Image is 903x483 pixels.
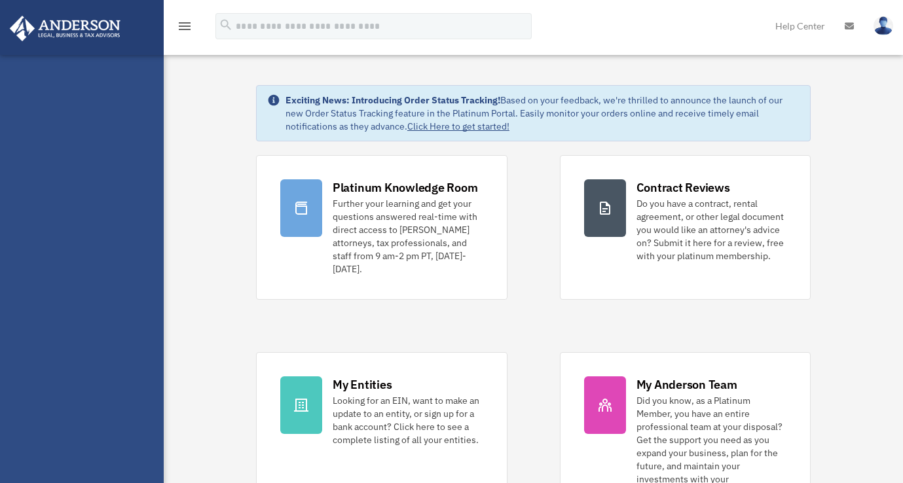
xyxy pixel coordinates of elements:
div: Looking for an EIN, want to make an update to an entity, or sign up for a bank account? Click her... [333,394,483,446]
a: menu [177,23,193,34]
a: Platinum Knowledge Room Further your learning and get your questions answered real-time with dire... [256,155,507,300]
strong: Exciting News: Introducing Order Status Tracking! [286,94,500,106]
i: search [219,18,233,32]
i: menu [177,18,193,34]
a: Click Here to get started! [407,120,509,132]
div: Based on your feedback, we're thrilled to announce the launch of our new Order Status Tracking fe... [286,94,800,133]
div: Do you have a contract, rental agreement, or other legal document you would like an attorney's ad... [636,197,787,262]
div: My Entities [333,376,392,393]
img: Anderson Advisors Platinum Portal [6,16,124,41]
div: Platinum Knowledge Room [333,179,478,196]
img: User Pic [874,16,893,35]
div: My Anderson Team [636,376,737,393]
div: Contract Reviews [636,179,730,196]
a: Contract Reviews Do you have a contract, rental agreement, or other legal document you would like... [560,155,811,300]
div: Further your learning and get your questions answered real-time with direct access to [PERSON_NAM... [333,197,483,276]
